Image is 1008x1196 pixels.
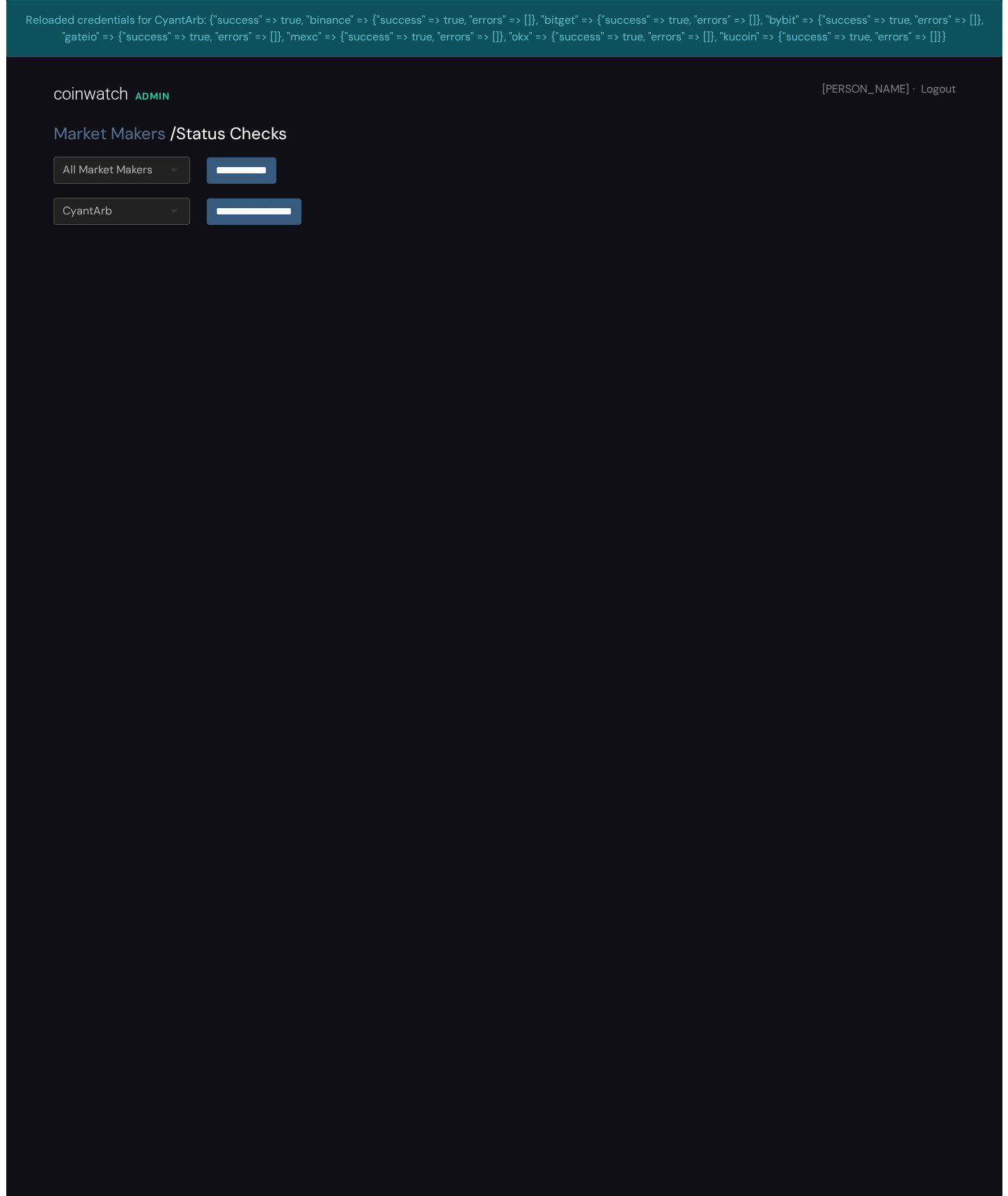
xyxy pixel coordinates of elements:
[164,123,170,144] span: /
[47,57,164,121] a: coinwatch ADMIN
[47,121,950,146] div: Status Checks
[47,81,122,107] div: coinwatch
[56,162,146,178] div: All Market Makers
[47,123,159,144] a: Market Makers
[56,203,106,219] div: CyantArb
[906,81,908,96] span: ·
[816,81,950,97] div: [PERSON_NAME]
[915,81,950,96] a: Logout
[129,89,164,104] div: ADMIN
